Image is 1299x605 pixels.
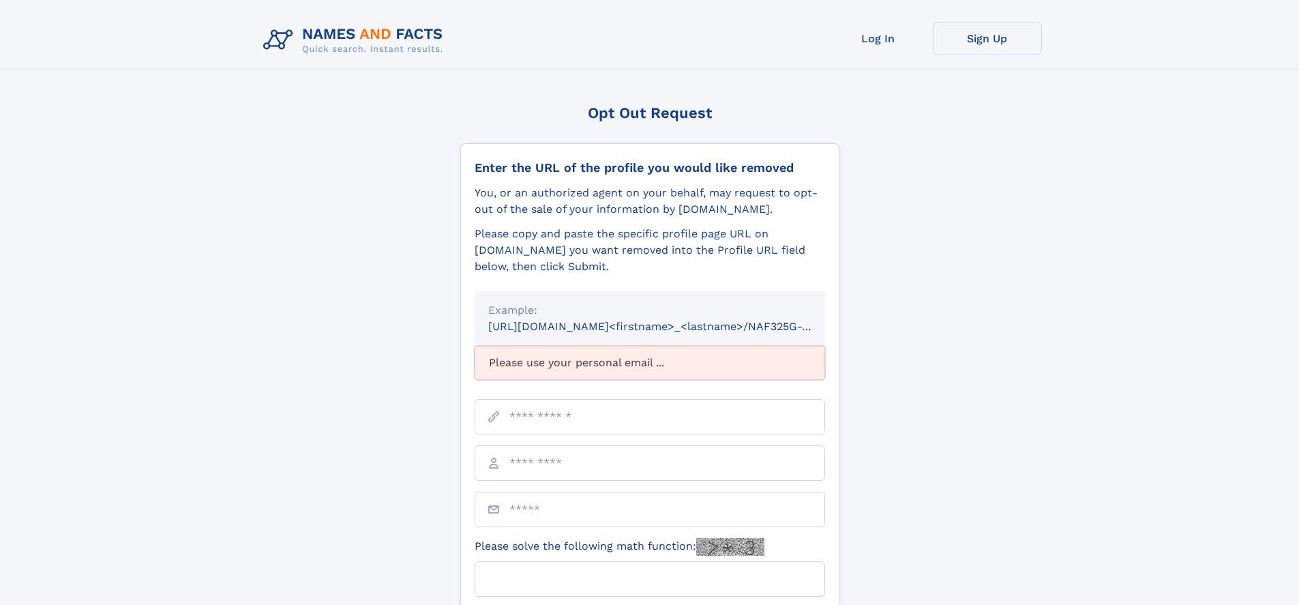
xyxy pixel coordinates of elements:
div: Enter the URL of the profile you would like removed [475,160,825,175]
img: Logo Names and Facts [258,22,454,59]
small: [URL][DOMAIN_NAME]<firstname>_<lastname>/NAF325G-xxxxxxxx [488,320,851,333]
a: Log In [824,22,933,55]
div: Please use your personal email ... [475,346,825,380]
label: Please solve the following math function: [475,538,764,556]
div: Example: [488,302,811,319]
div: You, or an authorized agent on your behalf, may request to opt-out of the sale of your informatio... [475,185,825,218]
div: Please copy and paste the specific profile page URL on [DOMAIN_NAME] you want removed into the Pr... [475,226,825,275]
div: Opt Out Request [460,104,839,121]
a: Sign Up [933,22,1042,55]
